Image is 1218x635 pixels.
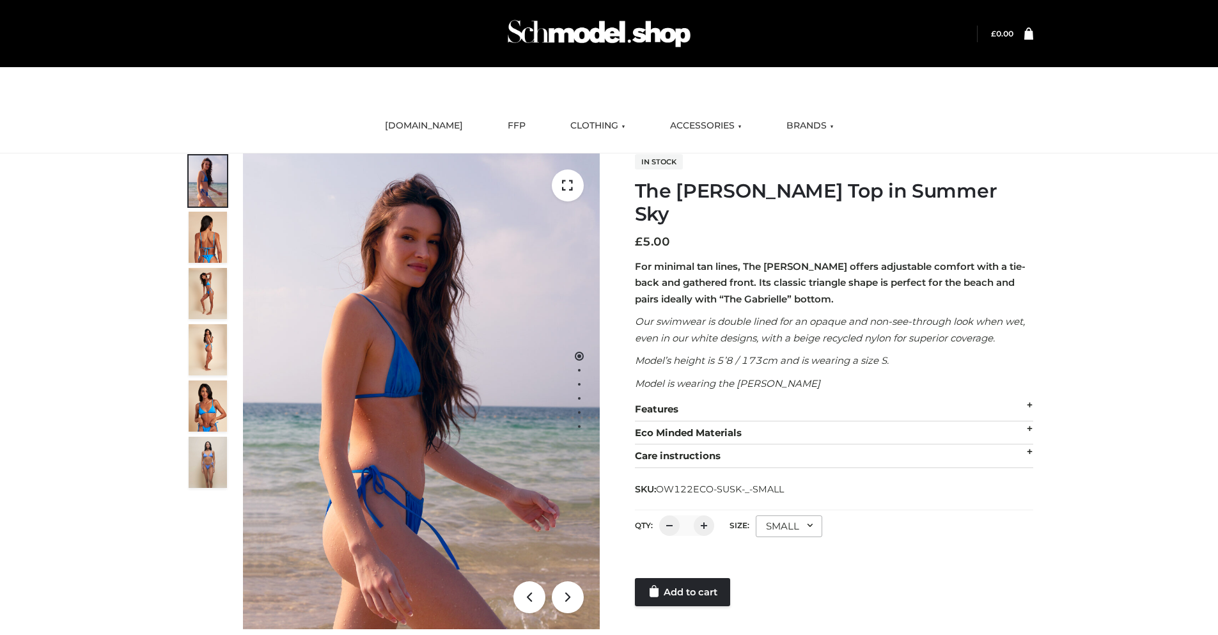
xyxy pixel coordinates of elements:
[189,155,227,207] img: 1.Alex-top_SS-1_4464b1e7-c2c9-4e4b-a62c-58381cd673c0-1.jpg
[635,482,785,497] span: SKU:
[189,212,227,263] img: 5.Alex-top_CN-1-1_1-1.jpg
[777,112,843,140] a: BRANDS
[189,380,227,432] img: 2.Alex-top_CN-1-1-2.jpg
[730,521,749,530] label: Size:
[189,268,227,319] img: 4.Alex-top_CN-1-1-2.jpg
[635,235,643,249] span: £
[635,235,670,249] bdi: 5.00
[498,112,535,140] a: FFP
[635,578,730,606] a: Add to cart
[635,180,1033,226] h1: The [PERSON_NAME] Top in Summer Sky
[635,154,683,169] span: In stock
[635,315,1025,344] em: Our swimwear is double lined for an opaque and non-see-through look when wet, even in our white d...
[660,112,751,140] a: ACCESSORIES
[991,29,996,38] span: £
[756,515,822,537] div: SMALL
[635,354,889,366] em: Model’s height is 5’8 / 173cm and is wearing a size S.
[635,444,1033,468] div: Care instructions
[189,324,227,375] img: 3.Alex-top_CN-1-1-2.jpg
[375,112,472,140] a: [DOMAIN_NAME]
[635,521,653,530] label: QTY:
[656,483,784,495] span: OW122ECO-SUSK-_-SMALL
[503,8,695,59] img: Schmodel Admin 964
[189,437,227,488] img: SSVC.jpg
[991,29,1013,38] bdi: 0.00
[635,398,1033,421] div: Features
[635,421,1033,445] div: Eco Minded Materials
[243,153,600,629] img: 1.Alex-top_SS-1_4464b1e7-c2c9-4e4b-a62c-58381cd673c0 (1)
[561,112,635,140] a: CLOTHING
[635,260,1026,305] strong: For minimal tan lines, The [PERSON_NAME] offers adjustable comfort with a tie-back and gathered f...
[635,377,820,389] em: Model is wearing the [PERSON_NAME]
[991,29,1013,38] a: £0.00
